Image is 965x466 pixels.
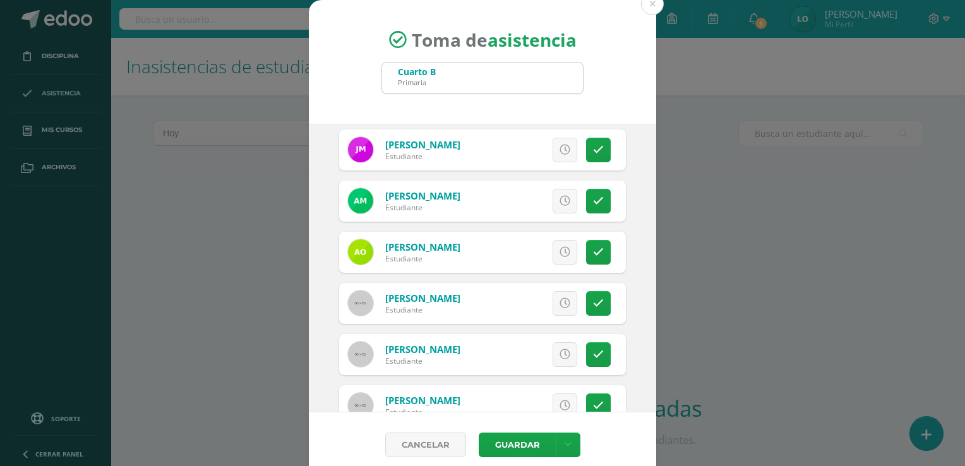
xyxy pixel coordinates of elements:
a: [PERSON_NAME] [385,138,460,151]
span: Toma de [412,28,577,52]
img: 60x60 [348,290,373,316]
img: cc058c3b91d268dc529a6fbc12d2d4ff.png [348,188,373,213]
a: [PERSON_NAME] [385,189,460,202]
button: Guardar [479,433,556,457]
strong: asistencia [488,28,577,52]
a: [PERSON_NAME] [385,241,460,253]
img: 95fe1d21742eaa63cb7c0439b955b0d0.png [348,239,373,265]
div: Estudiante [385,253,460,264]
a: [PERSON_NAME] [385,292,460,304]
a: Cancelar [385,433,466,457]
div: Estudiante [385,355,460,366]
img: 60x60 [348,393,373,418]
div: Estudiante [385,407,460,417]
img: 99343d1baa0c9e2ced53139afc9ee4ee.png [348,137,373,162]
img: 60x60 [348,342,373,367]
input: Busca un grado o sección aquí... [382,63,583,93]
a: [PERSON_NAME] [385,343,460,355]
a: [PERSON_NAME] [385,394,460,407]
div: Cuarto B [398,66,436,78]
div: Primaria [398,78,436,87]
div: Estudiante [385,304,460,315]
div: Estudiante [385,202,460,213]
div: Estudiante [385,151,460,162]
